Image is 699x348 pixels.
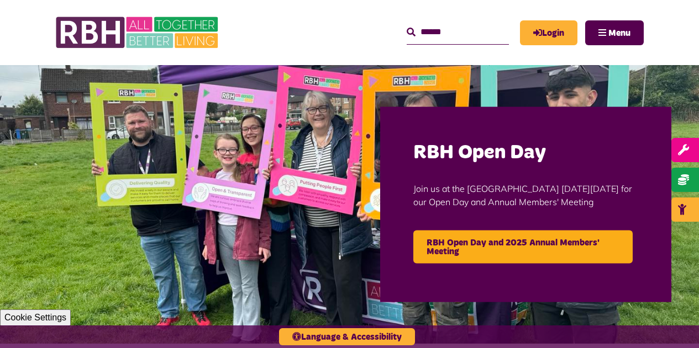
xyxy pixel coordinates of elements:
[279,328,415,345] button: Language & Accessibility
[413,140,638,165] h2: RBH Open Day
[413,165,638,225] p: Join us at the [GEOGRAPHIC_DATA] [DATE][DATE] for our Open Day and Annual Members' Meeting
[520,20,577,45] a: MyRBH
[585,20,644,45] button: Navigation
[413,231,633,264] a: RBH Open Day and 2025 Annual Members' Meeting
[608,29,630,38] span: Menu
[55,11,221,54] img: RBH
